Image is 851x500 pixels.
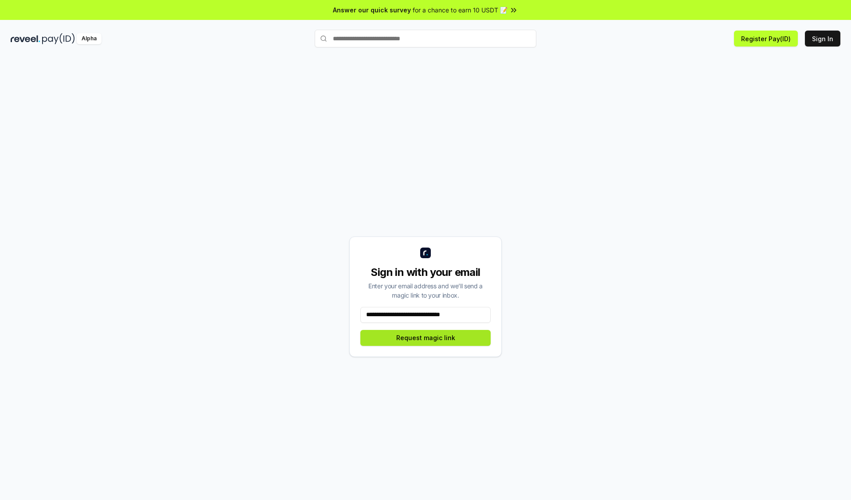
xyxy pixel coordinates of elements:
span: Answer our quick survey [333,5,411,15]
img: reveel_dark [11,33,40,44]
div: Sign in with your email [360,265,491,279]
button: Sign In [805,31,840,47]
div: Enter your email address and we’ll send a magic link to your inbox. [360,281,491,300]
img: pay_id [42,33,75,44]
div: Alpha [77,33,101,44]
button: Request magic link [360,330,491,346]
button: Register Pay(ID) [734,31,798,47]
img: logo_small [420,248,431,258]
span: for a chance to earn 10 USDT 📝 [413,5,507,15]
